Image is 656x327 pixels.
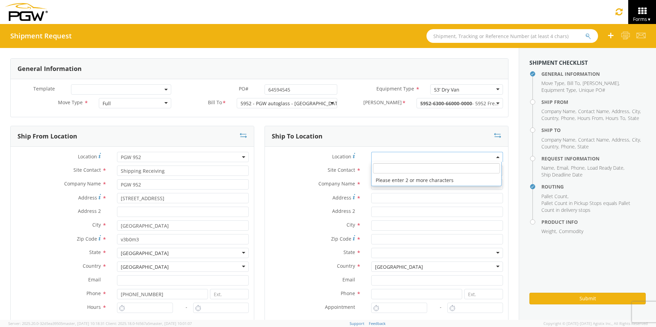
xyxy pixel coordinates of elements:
[561,115,575,121] span: Phone
[541,108,575,114] span: Company Name
[557,165,569,171] li: ,
[341,290,355,296] span: Phone
[543,321,648,326] span: Copyright © [DATE]-[DATE] Agistix Inc., All Rights Reserved
[440,304,442,310] span: -
[567,80,580,86] span: Bill To
[632,136,640,143] span: City
[567,80,581,87] li: ,
[89,249,101,255] span: State
[186,304,187,310] span: -
[578,108,609,114] span: Contact Name
[561,115,576,122] li: ,
[541,80,565,87] li: ,
[541,165,554,171] span: Name
[541,115,558,121] span: Country
[541,228,557,235] li: ,
[78,208,101,214] span: Address 2
[541,71,646,76] h4: General Information
[541,128,646,133] h4: Ship To
[561,143,576,150] li: ,
[633,16,651,22] span: Forms
[318,180,355,187] span: Company Name
[577,143,589,150] span: State
[612,136,630,143] li: ,
[434,86,459,93] div: 53’ Dry Van
[121,250,169,257] div: [GEOGRAPHIC_DATA]
[578,108,610,115] li: ,
[541,87,577,94] li: ,
[628,115,639,121] span: State
[17,133,77,140] h3: Ship From Location
[541,228,556,234] span: Weight
[612,136,629,143] span: Address
[347,221,355,228] span: City
[578,136,610,143] li: ,
[632,108,640,114] span: City
[5,3,48,21] img: pgw-form-logo-1aaa8060b1cc70fad034.png
[583,80,620,87] li: ,
[241,100,342,107] div: 5952 - PGW autoglass - [GEOGRAPHIC_DATA]
[612,108,629,114] span: Address
[92,221,101,228] span: City
[579,87,605,93] span: Unique PO#
[612,108,630,115] li: ,
[117,152,249,162] span: PGW 952
[337,263,355,269] span: Country
[8,321,105,326] span: Server: 2025.20.0-32d5ea39505
[63,321,105,326] span: master, [DATE] 10:18:31
[541,143,559,150] li: ,
[87,304,101,310] span: Hours
[632,108,641,115] li: ,
[587,165,624,171] li: ,
[541,165,555,171] li: ,
[369,321,386,326] a: Feedback
[33,85,55,92] span: Template
[541,200,630,213] span: Pallet Count in Pickup Stops equals Pallet Count in delivery stops
[208,99,222,107] span: Bill To
[541,108,576,115] li: ,
[557,165,568,171] span: Email
[420,100,514,107] span: - 5952 Freight Out
[606,115,626,122] li: ,
[86,290,101,296] span: Phone
[541,115,559,122] li: ,
[541,193,569,200] li: ,
[647,16,651,22] span: ▼
[78,194,97,201] span: Address
[587,165,623,171] span: Load Ready Date
[150,321,192,326] span: master, [DATE] 10:01:07
[117,318,177,326] label: Appointment required
[420,100,499,107] span: 5952-6300-66000-0000
[571,165,586,171] li: ,
[77,235,97,242] span: Zip Code
[332,208,355,214] span: Address 2
[328,167,355,173] span: Site Contact
[541,156,646,161] h4: Request Information
[541,136,576,143] li: ,
[210,289,249,299] input: Ext.
[541,136,575,143] span: Company Name
[363,99,402,107] span: Bill Code
[583,80,619,86] span: [PERSON_NAME]
[577,115,604,122] li: ,
[529,293,646,304] button: Submit
[10,32,72,40] h4: Shipment Request
[331,235,351,242] span: Zip Code
[332,153,351,160] span: Location
[64,180,101,187] span: Company Name
[58,99,83,106] span: Move Type
[332,194,351,201] span: Address
[541,80,564,86] span: Move Type
[73,167,101,173] span: Site Contact
[571,165,585,171] span: Phone
[578,136,609,143] span: Contact Name
[420,100,472,107] span: 5952-6300-66000-0000
[541,143,558,150] span: Country
[529,59,588,66] strong: Shipment Checklist
[88,276,101,283] span: Email
[78,153,97,160] span: Location
[272,133,323,140] h3: Ship To Location
[577,115,603,121] span: Hours From
[121,264,169,270] div: [GEOGRAPHIC_DATA]
[541,184,646,189] h4: Routing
